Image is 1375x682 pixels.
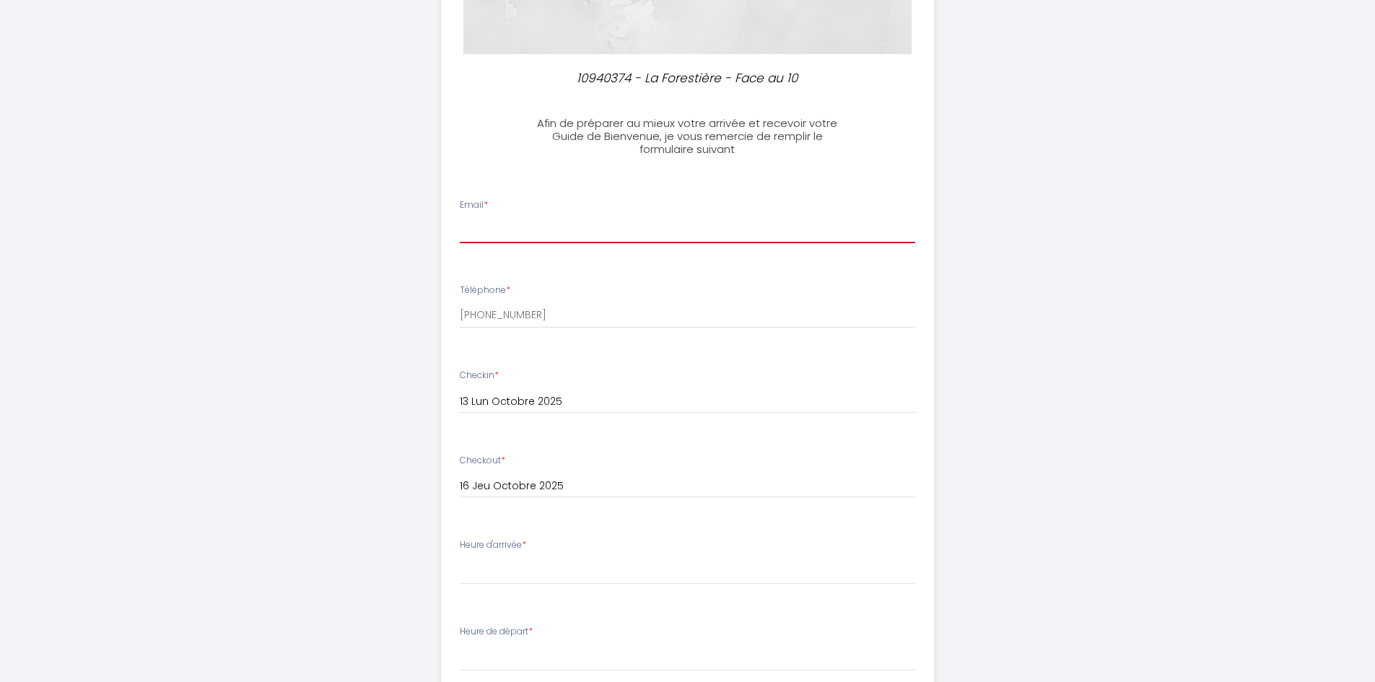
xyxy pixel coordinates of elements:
h3: Afin de préparer au mieux votre arrivée et recevoir votre Guide de Bienvenue, je vous remercie de... [527,117,848,156]
label: Heure de départ [460,625,533,639]
p: 10940374 - La Forestière - Face au 10 [533,69,842,88]
label: Heure d'arrivée [460,538,526,552]
label: Checkin [460,369,499,382]
label: Checkout [460,454,505,468]
label: Email [460,198,488,212]
label: Téléphone [460,284,510,297]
